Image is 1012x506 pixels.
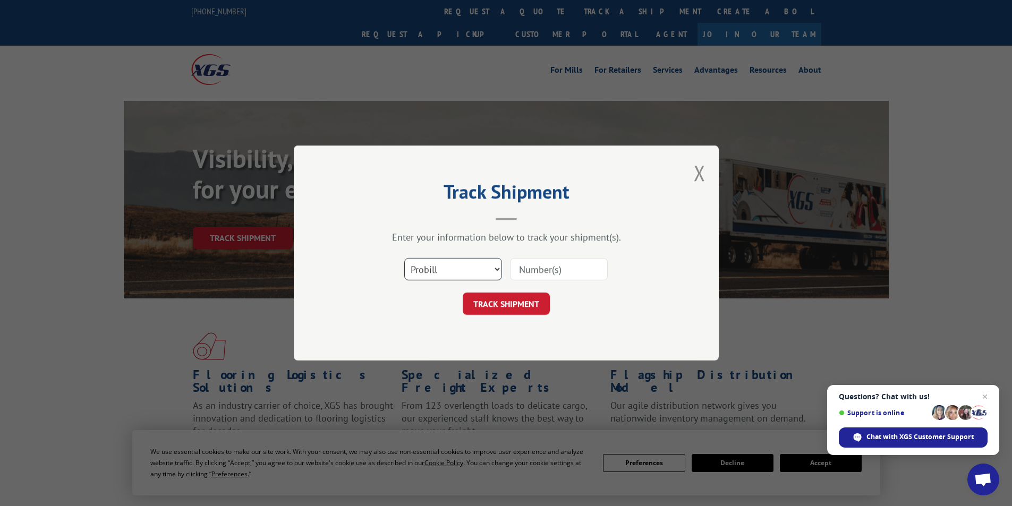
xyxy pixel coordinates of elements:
[967,464,999,495] a: Open chat
[839,427,988,448] span: Chat with XGS Customer Support
[694,159,705,187] button: Close modal
[510,258,608,280] input: Number(s)
[347,231,666,243] div: Enter your information below to track your shipment(s).
[839,392,988,401] span: Questions? Chat with us!
[463,293,550,315] button: TRACK SHIPMENT
[347,184,666,204] h2: Track Shipment
[866,432,974,442] span: Chat with XGS Customer Support
[839,409,928,417] span: Support is online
